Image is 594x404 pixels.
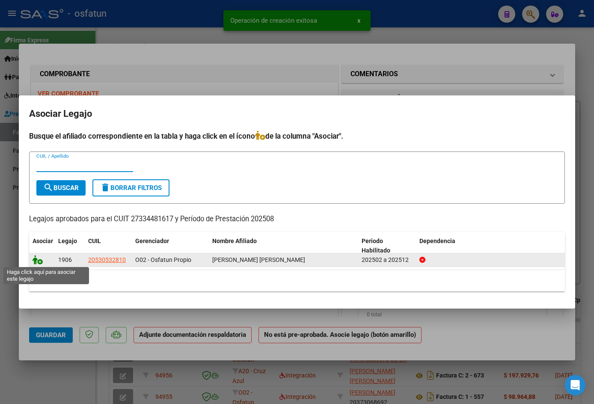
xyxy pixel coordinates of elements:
datatable-header-cell: Asociar [29,232,55,260]
div: 1 registros [29,270,565,291]
span: Periodo Habilitado [362,238,390,254]
mat-icon: search [43,182,53,193]
div: 202502 a 202512 [362,255,413,265]
p: Legajos aprobados para el CUIT 27334481617 y Período de Prestación 202508 [29,214,565,225]
button: Borrar Filtros [92,179,169,196]
mat-icon: delete [100,182,110,193]
span: Buscar [43,184,79,192]
span: Nombre Afiliado [212,238,257,244]
h2: Asociar Legajo [29,106,565,122]
button: Buscar [36,180,86,196]
span: Borrar Filtros [100,184,162,192]
datatable-header-cell: Legajo [55,232,85,260]
datatable-header-cell: Dependencia [416,232,565,260]
datatable-header-cell: Nombre Afiliado [209,232,358,260]
div: Open Intercom Messenger [565,375,585,395]
span: Dependencia [419,238,455,244]
span: 1906 [58,256,72,263]
span: Legajo [58,238,77,244]
span: Asociar [33,238,53,244]
span: CUIL [88,238,101,244]
span: Gerenciador [135,238,169,244]
datatable-header-cell: Gerenciador [132,232,209,260]
datatable-header-cell: CUIL [85,232,132,260]
datatable-header-cell: Periodo Habilitado [358,232,416,260]
span: MONTEZANTI JUAN DIEGO [212,256,305,263]
span: 20530532810 [88,256,126,263]
h4: Busque el afiliado correspondiente en la tabla y haga click en el ícono de la columna "Asociar". [29,131,565,142]
span: O02 - Osfatun Propio [135,256,191,263]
